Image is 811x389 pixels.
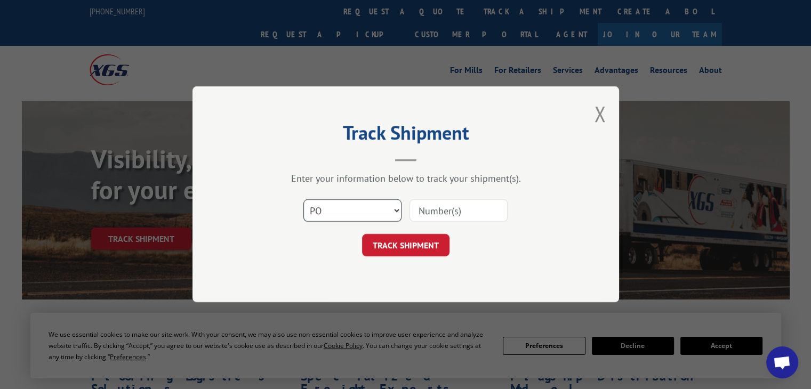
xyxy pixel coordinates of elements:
[362,234,449,257] button: TRACK SHIPMENT
[409,200,508,222] input: Number(s)
[766,346,798,378] div: Open chat
[594,100,606,128] button: Close modal
[246,125,566,145] h2: Track Shipment
[246,173,566,185] div: Enter your information below to track your shipment(s).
